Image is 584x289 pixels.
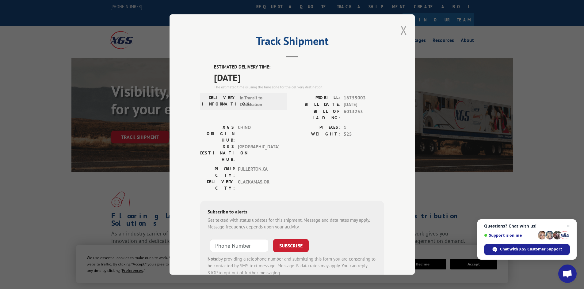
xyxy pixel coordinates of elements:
[292,131,341,138] label: WEIGHT:
[208,208,377,217] div: Subscribe to alerts
[292,124,341,131] label: PIECES:
[344,124,384,131] span: 1
[500,246,562,252] span: Chat with XGS Customer Support
[238,124,279,143] span: CHINO
[208,217,377,231] div: Get texted with status updates for this shipment. Message and data rates may apply. Message frequ...
[273,239,309,252] button: SUBSCRIBE
[208,256,218,262] strong: Note:
[238,179,279,191] span: CLACKAMAS , OR
[200,179,235,191] label: DELIVERY CITY:
[200,166,235,179] label: PICKUP CITY:
[214,84,384,90] div: The estimated time is using the time zone for the delivery destination.
[200,143,235,163] label: XGS DESTINATION HUB:
[240,94,281,108] span: In Transit to Destination
[292,101,341,108] label: BILL DATE:
[200,37,384,48] h2: Track Shipment
[484,233,536,238] span: Support is online
[210,239,268,252] input: Phone Number
[238,166,279,179] span: FULLERTON , CA
[214,64,384,71] label: ESTIMATED DELIVERY TIME:
[200,124,235,143] label: XGS ORIGIN HUB:
[558,265,577,283] a: Open chat
[484,244,570,255] span: Chat with XGS Customer Support
[344,101,384,108] span: [DATE]
[202,94,237,108] label: DELIVERY INFORMATION:
[484,224,570,228] span: Questions? Chat with us!
[400,22,407,38] button: Close modal
[344,131,384,138] span: 525
[214,71,384,84] span: [DATE]
[344,94,384,102] span: 16755003
[292,108,341,121] label: BILL OF LADING:
[238,143,279,163] span: [GEOGRAPHIC_DATA]
[208,256,377,276] div: by providing a telephone number and submitting this form you are consenting to be contacted by SM...
[344,108,384,121] span: 6013253
[292,94,341,102] label: PROBILL:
